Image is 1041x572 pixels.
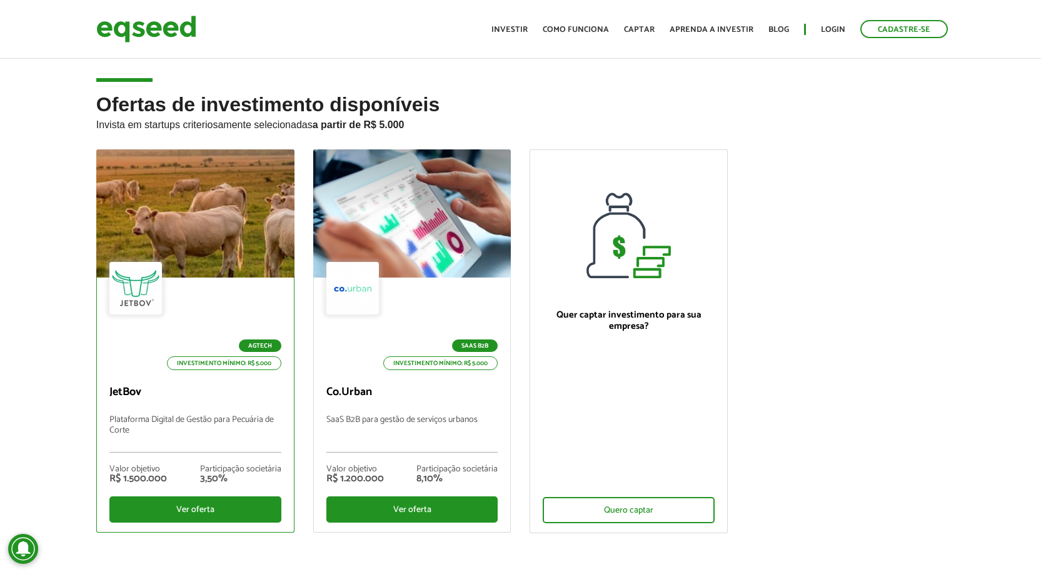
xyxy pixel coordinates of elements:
div: Valor objetivo [109,465,167,474]
img: EqSeed [96,13,196,46]
div: Participação societária [416,465,498,474]
p: Quer captar investimento para sua empresa? [543,309,715,332]
a: Como funciona [543,26,609,34]
div: R$ 1.200.000 [326,474,384,484]
a: Blog [768,26,789,34]
div: Quero captar [543,497,715,523]
a: Aprenda a investir [670,26,753,34]
div: Valor objetivo [326,465,384,474]
p: SaaS B2B para gestão de serviços urbanos [326,415,498,453]
p: JetBov [109,386,281,399]
p: Plataforma Digital de Gestão para Pecuária de Corte [109,415,281,453]
h2: Ofertas de investimento disponíveis [96,94,945,149]
a: Quer captar investimento para sua empresa? Quero captar [530,149,728,533]
strong: a partir de R$ 5.000 [313,119,405,130]
a: SaaS B2B Investimento mínimo: R$ 5.000 Co.Urban SaaS B2B para gestão de serviços urbanos Valor ob... [313,149,511,533]
a: Cadastre-se [860,20,948,38]
div: R$ 1.500.000 [109,474,167,484]
div: 8,10% [416,474,498,484]
div: Ver oferta [326,496,498,523]
a: Investir [491,26,528,34]
p: Co.Urban [326,386,498,399]
p: SaaS B2B [452,339,498,352]
div: Ver oferta [109,496,281,523]
div: Participação societária [200,465,281,474]
p: Investimento mínimo: R$ 5.000 [167,356,281,370]
a: Captar [624,26,655,34]
p: Agtech [239,339,281,352]
p: Invista em startups criteriosamente selecionadas [96,116,945,131]
p: Investimento mínimo: R$ 5.000 [383,356,498,370]
a: Agtech Investimento mínimo: R$ 5.000 JetBov Plataforma Digital de Gestão para Pecuária de Corte V... [96,149,294,533]
a: Login [821,26,845,34]
div: 3,50% [200,474,281,484]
